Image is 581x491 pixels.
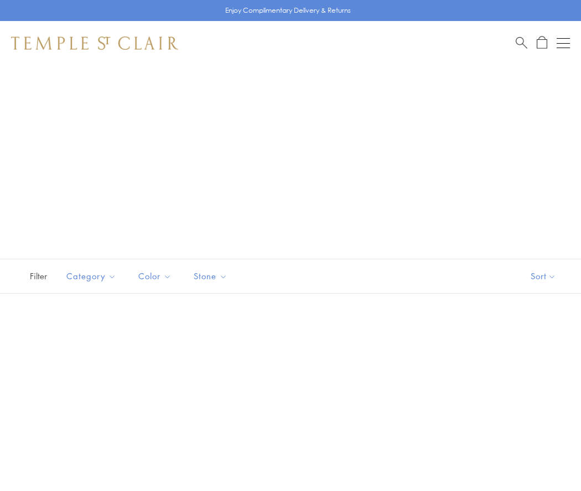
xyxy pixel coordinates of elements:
[58,264,124,289] button: Category
[225,5,351,16] p: Enjoy Complimentary Delivery & Returns
[130,264,180,289] button: Color
[61,269,124,283] span: Category
[557,36,570,50] button: Open navigation
[516,36,527,50] a: Search
[133,269,180,283] span: Color
[11,36,178,50] img: Temple St. Clair
[188,269,236,283] span: Stone
[506,259,581,293] button: Show sort by
[185,264,236,289] button: Stone
[537,36,547,50] a: Open Shopping Bag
